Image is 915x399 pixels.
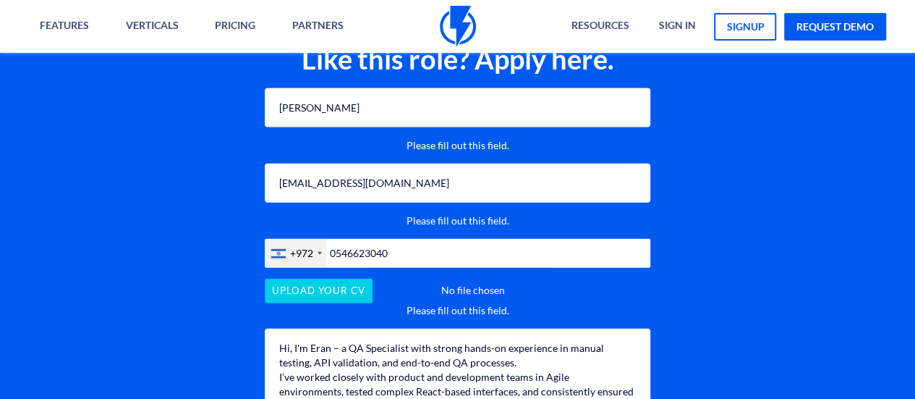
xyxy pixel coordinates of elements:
[265,138,650,153] span: Please fill out this field.
[51,44,864,75] h2: Like this role? Apply here.
[714,13,776,41] a: signup
[265,303,650,318] span: Please fill out this field.
[265,164,650,203] input: EMAIL ADDRESS
[265,88,650,127] input: FULL NAME
[784,13,886,41] a: request demo
[265,240,326,267] div: Israel (‫ישראל‬‎): +972
[265,239,650,268] input: 50-234-5678
[290,246,313,261] div: +972
[265,214,650,228] span: Please fill out this field.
